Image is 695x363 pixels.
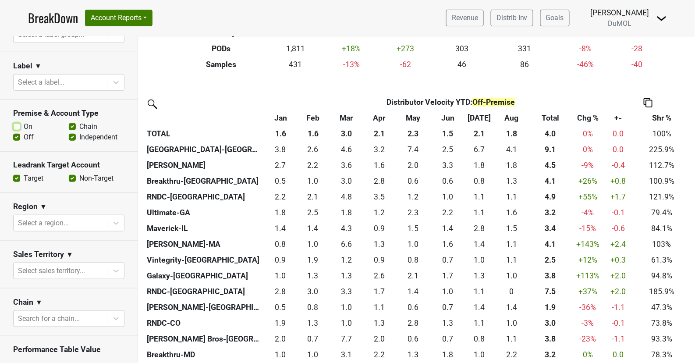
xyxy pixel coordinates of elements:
[145,173,264,189] th: Breakthru-[GEOGRAPHIC_DATA]
[529,299,571,315] th: 1.9057948717948716
[366,286,393,297] div: 1.7
[331,207,362,218] div: 1.8
[297,284,329,299] td: 2.9966666666666666
[606,144,630,155] div: 0.0
[397,286,429,297] div: 1.4
[13,298,33,307] h3: Chain
[432,110,465,126] th: Jun: activate to sort column ascending
[366,254,393,266] div: 0.9
[608,19,632,28] span: DuMOL
[174,41,269,57] th: PODs
[266,191,295,203] div: 2.2
[466,175,492,187] div: 0.8
[329,284,364,299] td: 3.255
[496,270,527,281] div: 1.0
[366,175,393,187] div: 2.8
[432,142,465,157] td: 2.5434782608695654
[264,268,297,284] td: 1
[24,121,32,132] label: On
[606,160,630,171] div: -0.4
[266,160,295,171] div: 2.7
[532,175,570,187] div: 4.1
[529,205,571,221] th: 3.1953846153846155
[85,10,152,26] button: Account Reports
[145,110,264,126] th: &nbsp;: activate to sort column ascending
[434,175,462,187] div: 0.6
[264,110,297,126] th: Jan: activate to sort column ascending
[432,173,465,189] td: 0.5760000000000001
[145,126,264,142] th: TOTAL
[494,110,529,126] th: Aug: activate to sort column ascending
[329,110,364,126] th: Mar: activate to sort column ascending
[446,10,484,26] a: Revenue
[299,144,327,155] div: 2.6
[174,57,269,72] th: Samples
[24,132,34,142] label: Off
[606,223,630,234] div: -0.6
[434,207,462,218] div: 2.2
[464,142,494,157] td: 6.684847826086957
[529,236,571,252] th: 4.14656
[364,299,395,315] td: 1.1428571428571428
[145,268,264,284] th: Galaxy-[GEOGRAPHIC_DATA]
[364,284,395,299] td: 1.6640000000000001
[571,173,604,189] td: +26 %
[329,126,364,142] th: 3.0
[432,284,465,299] td: 0.9725
[364,157,395,173] td: 1.5555833333333335
[329,268,364,284] td: 1.291625
[297,221,329,236] td: 1.4285714285714286
[381,41,431,57] td: +273
[79,173,113,184] label: Non-Target
[431,41,493,57] td: 303
[329,157,364,173] td: 3.563241379310345
[264,189,297,205] td: 2.2142857142857144
[299,238,327,250] div: 1.0
[145,252,264,268] th: Vintegrity-[GEOGRAPHIC_DATA]
[145,221,264,236] th: Maverick-IL
[395,284,431,299] td: 1.4325
[494,173,529,189] td: 1.333421052631579
[395,236,431,252] td: 1
[145,284,264,299] th: RNDC-[GEOGRAPHIC_DATA]
[329,299,364,315] td: 0.9561052631578948
[266,270,295,281] div: 1.0
[297,252,329,268] td: 1.9306666666666665
[496,238,527,250] div: 1.1
[532,286,570,297] div: 7.5
[299,191,327,203] div: 2.1
[464,189,494,205] td: 1.1261081081081081
[381,57,431,72] td: -62
[464,110,494,126] th: Jul: activate to sort column ascending
[366,144,393,155] div: 3.2
[264,126,297,142] th: 1.6
[397,144,429,155] div: 7.4
[395,157,431,173] td: 2.0434782608695654
[606,207,630,218] div: -0.1
[297,126,329,142] th: 1.6
[331,254,362,266] div: 1.2
[297,110,329,126] th: Feb: activate to sort column ascending
[331,270,362,281] div: 1.3
[571,236,604,252] td: +143 %
[364,189,395,205] td: 3.4705882352941178
[266,286,295,297] div: 2.8
[431,57,493,72] td: 46
[571,221,604,236] td: -15 %
[145,96,159,110] img: filter
[493,41,556,57] td: 331
[494,142,529,157] td: 4.051282051282051
[632,252,691,268] td: 61.3%
[466,191,492,203] div: 1.1
[395,205,431,221] td: 2.296666666666667
[264,205,297,221] td: 1.7916666666666667
[464,173,494,189] td: 0.843875
[434,254,462,266] div: 0.7
[466,160,492,171] div: 1.8
[532,144,570,155] div: 9.1
[434,223,462,234] div: 1.4
[366,191,393,203] div: 3.5
[145,142,264,157] th: [GEOGRAPHIC_DATA]-[GEOGRAPHIC_DATA]
[432,205,465,221] td: 2.2222222222222223
[464,157,494,173] td: 1.783962962962963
